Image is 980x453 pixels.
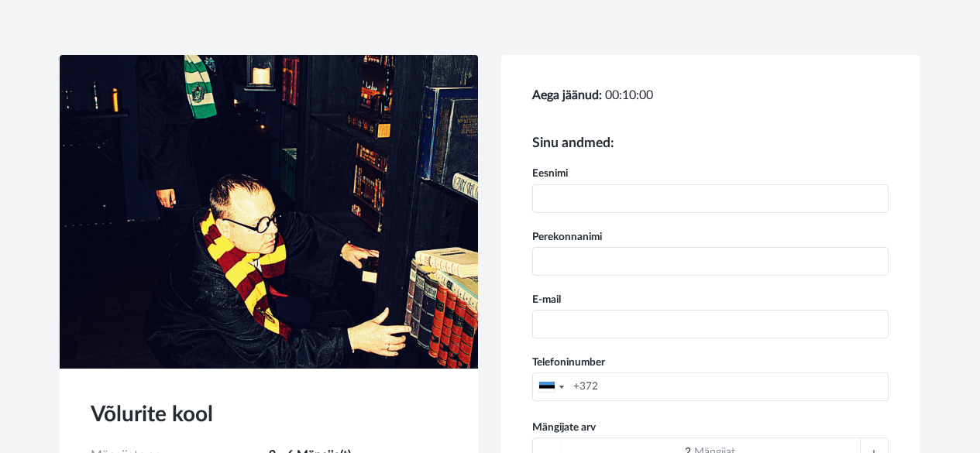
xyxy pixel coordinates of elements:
[532,89,602,101] b: Aega jäänud:
[521,355,900,370] label: Telefoninumber
[622,89,639,101] span: 10:
[533,373,569,400] div: Estonia (Eesti): +372
[532,136,889,150] h5: Sinu andmed:
[532,420,596,435] label: Mängijate arv
[60,55,478,369] img: Võlurite kool
[91,400,447,430] h3: Võlurite kool
[605,89,622,101] span: 00:
[521,166,900,181] label: Eesnimi
[521,292,900,307] label: E-mail
[521,229,900,245] label: Perekonnanimi
[639,89,653,101] span: 00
